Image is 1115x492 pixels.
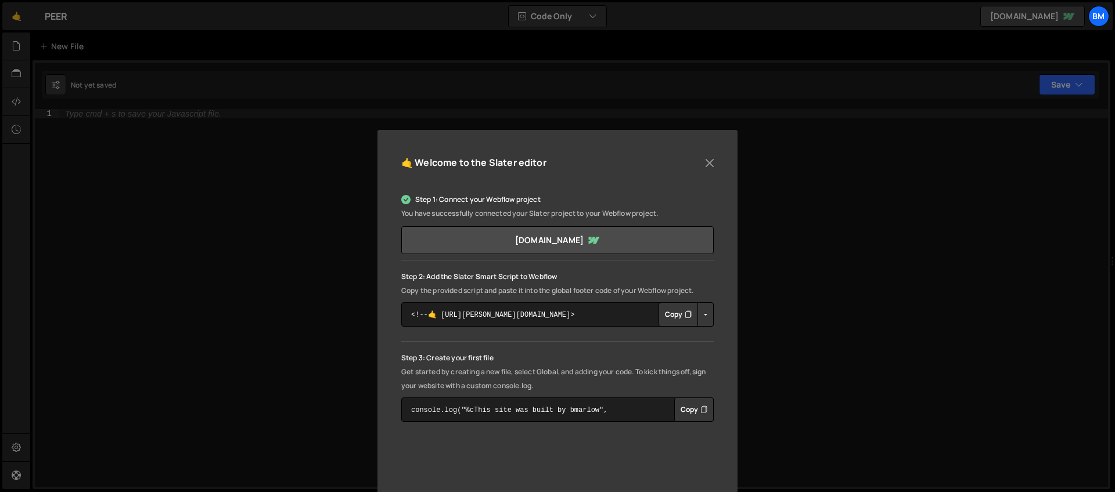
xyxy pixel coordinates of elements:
textarea: console.log("%cThis site was built by bmarlow", "background:blue;color:#fff;padding: 8px;"); [401,397,714,422]
p: Step 3: Create your first file [401,351,714,365]
p: Get started by creating a new file, select Global, and adding your code. To kick things off, sign... [401,365,714,393]
p: Step 1: Connect your Webflow project [401,193,714,207]
button: Close [701,154,718,172]
div: Button group with nested dropdown [659,302,714,327]
a: bm [1088,6,1109,27]
p: Step 2: Add the Slater Smart Script to Webflow [401,270,714,284]
div: Button group with nested dropdown [674,397,714,422]
p: You have successfully connected your Slater project to your Webflow project. [401,207,714,220]
textarea: <!--🤙 [URL][PERSON_NAME][DOMAIN_NAME]> <script>document.addEventListener("DOMContentLoaded", func... [401,302,714,327]
button: Copy [659,302,698,327]
a: [DOMAIN_NAME] [401,226,714,254]
h5: 🤙 Welcome to the Slater editor [401,154,546,172]
button: Copy [674,397,714,422]
p: Copy the provided script and paste it into the global footer code of your Webflow project. [401,284,714,298]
